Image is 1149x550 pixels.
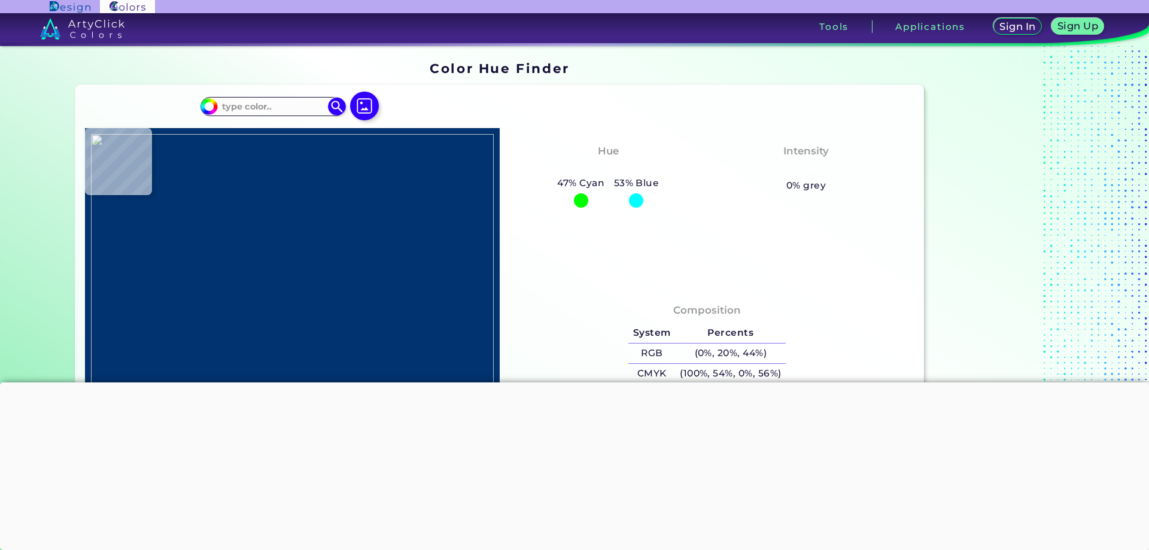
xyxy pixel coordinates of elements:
[628,344,675,363] h5: RGB
[628,364,675,384] h5: CMYK
[91,134,494,520] img: 98e7a7f2-732f-47b2-abd5-0a9f4219c9c5
[673,302,741,319] h4: Composition
[574,162,642,176] h3: Cyan-Blue
[609,175,664,191] h5: 53% Blue
[995,19,1039,34] a: Sign In
[430,59,569,77] h1: Color Hue Finder
[350,92,379,120] img: icon picture
[1054,19,1101,34] a: Sign Up
[598,142,619,160] h4: Hue
[628,323,675,343] h5: System
[40,18,124,39] img: logo_artyclick_colors_white.svg
[328,98,346,116] img: icon search
[780,162,832,176] h3: Vibrant
[819,22,849,31] h3: Tools
[50,1,90,13] img: ArtyClick Design logo
[895,22,965,31] h3: Applications
[675,364,786,384] h5: (100%, 54%, 0%, 56%)
[1001,22,1034,31] h5: Sign In
[929,57,1078,540] iframe: Advertisement
[786,178,826,193] h5: 0% grey
[783,142,829,160] h4: Intensity
[1059,22,1096,31] h5: Sign Up
[675,323,786,343] h5: Percents
[675,344,786,363] h5: (0%, 20%, 44%)
[553,175,609,191] h5: 47% Cyan
[217,98,329,114] input: type color..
